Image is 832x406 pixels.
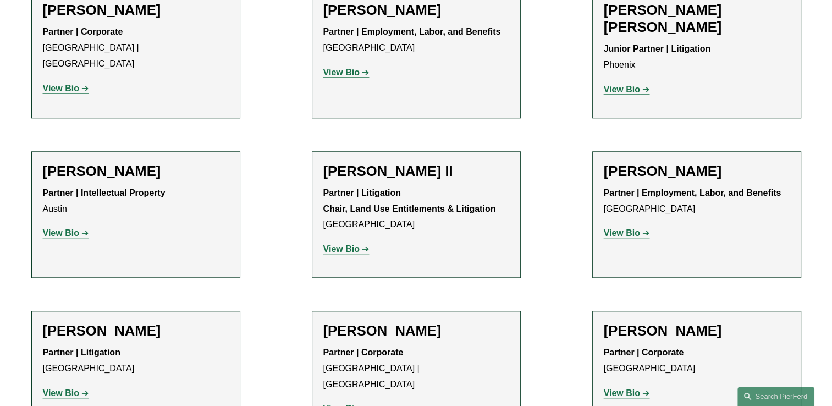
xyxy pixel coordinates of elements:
a: View Bio [323,68,370,77]
h2: [PERSON_NAME] [604,163,790,180]
p: [GEOGRAPHIC_DATA] [604,185,790,217]
strong: Partner | Litigation [43,348,120,357]
a: View Bio [43,84,89,93]
strong: View Bio [323,68,360,77]
h2: [PERSON_NAME] [43,322,229,339]
strong: Partner | Corporate [323,348,404,357]
h2: [PERSON_NAME] [323,2,509,19]
h2: [PERSON_NAME] [43,163,229,180]
strong: Partner | Employment, Labor, and Benefits [323,27,501,36]
p: [GEOGRAPHIC_DATA] [604,345,790,377]
a: View Bio [43,388,89,398]
strong: Junior Partner | Litigation [604,44,711,53]
a: View Bio [323,244,370,254]
strong: View Bio [43,228,79,238]
strong: Partner | Corporate [604,348,684,357]
p: [GEOGRAPHIC_DATA] | [GEOGRAPHIC_DATA] [43,24,229,72]
h2: [PERSON_NAME] [43,2,229,19]
strong: View Bio [43,84,79,93]
a: Search this site [737,387,814,406]
h2: [PERSON_NAME] [323,322,509,339]
strong: View Bio [43,388,79,398]
strong: View Bio [604,85,640,94]
p: [GEOGRAPHIC_DATA] | [GEOGRAPHIC_DATA] [323,345,509,392]
strong: Partner | Employment, Labor, and Benefits [604,188,781,197]
h2: [PERSON_NAME] [604,322,790,339]
a: View Bio [43,228,89,238]
strong: Partner | Intellectual Property [43,188,166,197]
strong: View Bio [604,228,640,238]
a: View Bio [604,388,650,398]
p: [GEOGRAPHIC_DATA] [323,185,509,233]
p: [GEOGRAPHIC_DATA] [323,24,509,56]
strong: Partner | Corporate [43,27,123,36]
a: View Bio [604,85,650,94]
p: Austin [43,185,229,217]
p: Phoenix [604,41,790,73]
a: View Bio [604,228,650,238]
strong: Partner | Litigation Chair, Land Use Entitlements & Litigation [323,188,496,213]
h2: [PERSON_NAME] II [323,163,509,180]
p: [GEOGRAPHIC_DATA] [43,345,229,377]
h2: [PERSON_NAME] [PERSON_NAME] [604,2,790,36]
strong: View Bio [604,388,640,398]
strong: View Bio [323,244,360,254]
